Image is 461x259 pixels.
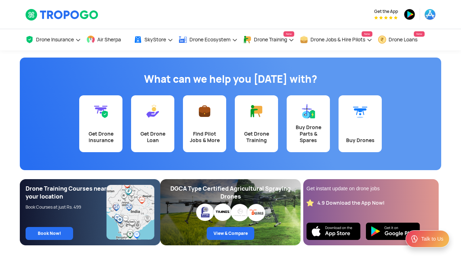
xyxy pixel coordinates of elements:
[424,9,436,20] img: appstore
[183,95,226,152] a: Find Pilot Jobs & More
[25,72,436,86] h1: What can we help you [DATE] with?
[26,185,107,201] div: Drone Training Courses near your location
[283,31,294,37] span: New
[306,185,435,192] div: Get instant update on drone jobs
[84,131,118,144] div: Get Drone Insurance
[94,104,108,118] img: Get Drone Insurance
[36,37,74,42] span: Drone Insurance
[374,9,398,14] span: Get the App
[306,199,314,206] img: star_rating
[249,104,264,118] img: Get Drone Training
[235,95,278,152] a: Get Drone Training
[374,16,398,19] img: App Raking
[131,95,174,152] a: Get Drone Loan
[26,204,107,210] div: Book Courses at just Rs. 499
[362,31,372,37] span: New
[135,131,170,144] div: Get Drone Loan
[179,29,238,50] a: Drone Ecosystem
[310,37,365,42] span: Drone Jobs & Hire Pilots
[389,37,417,42] span: Drone Loans
[134,29,173,50] a: SkyStore
[291,124,326,144] div: Buy Drone Parts & Spares
[26,227,73,240] a: Book Now!
[410,235,419,243] img: ic_Support.svg
[243,29,294,50] a: Drone TrainingNew
[166,185,295,201] div: DGCA Type Certified Agricultural Spraying Drones
[254,37,287,42] span: Drone Training
[79,95,122,152] a: Get Drone Insurance
[197,104,212,118] img: Find Pilot Jobs & More
[317,200,385,206] div: 4.9 Download the App Now!
[207,227,254,240] a: View & Compare
[421,235,443,242] div: Talk to Us
[301,104,315,118] img: Buy Drone Parts & Spares
[187,131,222,144] div: Find Pilot Jobs & More
[353,104,367,118] img: Buy Drones
[404,9,415,20] img: playstore
[97,37,121,42] span: Air Sherpa
[25,9,99,21] img: TropoGo Logo
[339,95,382,152] a: Buy Drones
[146,104,160,118] img: Get Drone Loan
[378,29,425,50] a: Drone LoansNew
[306,223,361,240] img: Ios
[144,37,166,42] span: SkyStore
[366,223,420,240] img: Playstore
[343,137,377,144] div: Buy Drones
[414,31,425,37] span: New
[86,29,128,50] a: Air Sherpa
[189,37,230,42] span: Drone Ecosystem
[300,29,372,50] a: Drone Jobs & Hire PilotsNew
[25,29,81,50] a: Drone Insurance
[239,131,274,144] div: Get Drone Training
[287,95,330,152] a: Buy Drone Parts & Spares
